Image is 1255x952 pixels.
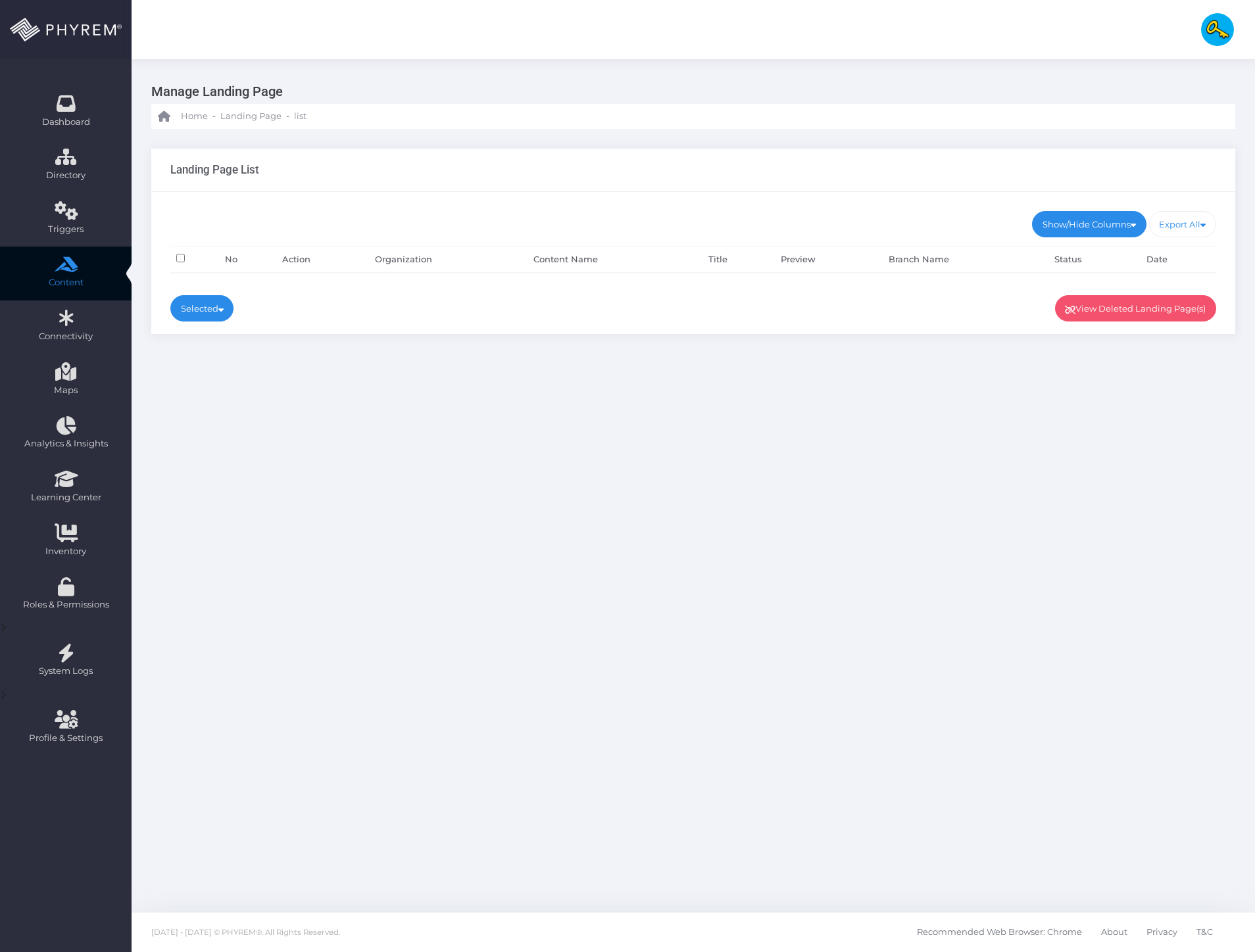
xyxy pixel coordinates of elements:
[9,545,123,558] span: Inventory
[9,223,123,236] span: Triggers
[1048,246,1140,273] th: Status
[1196,918,1213,946] span: T&C
[29,732,103,745] span: Profile & Settings
[218,246,276,273] th: No
[220,110,282,123] span: Landing Page
[170,295,234,321] a: Selected
[1149,211,1217,237] a: Export All
[1101,913,1127,952] a: About
[774,246,882,273] th: Preview
[276,246,368,273] th: Action
[1146,918,1177,946] span: Privacy
[9,276,123,289] span: Content
[917,918,1082,946] span: Recommended Web Browser: Chrome
[702,246,775,273] th: Title
[9,598,123,611] span: Roles & Permissions
[1196,913,1213,952] a: T&C
[9,169,123,182] span: Directory
[181,110,208,123] span: Home
[917,913,1082,952] a: Recommended Web Browser: Chrome
[284,110,291,123] li: -
[294,104,307,129] a: list
[1140,246,1217,273] th: Date
[9,437,123,450] span: Analytics & Insights
[369,246,528,273] th: Organization
[1055,295,1217,321] a: View Deleted Landing Page(s)
[9,330,123,343] span: Connectivity
[170,163,259,176] h3: Landing Page List
[158,104,208,129] a: Home
[9,491,123,504] span: Learning Center
[54,384,78,397] span: Maps
[1146,913,1177,952] a: Privacy
[1101,918,1127,946] span: About
[1032,211,1146,237] a: Show/Hide Columns
[528,246,702,273] th: Content Name
[294,110,307,123] span: list
[220,104,282,129] a: Landing Page
[210,110,218,123] li: -
[151,928,340,937] span: [DATE] - [DATE] © PHYREM®. All Rights Reserved.
[882,246,1048,273] th: Branch Name
[9,665,123,678] span: System Logs
[151,79,1225,104] h3: Manage Landing Page
[42,116,90,129] span: Dashboard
